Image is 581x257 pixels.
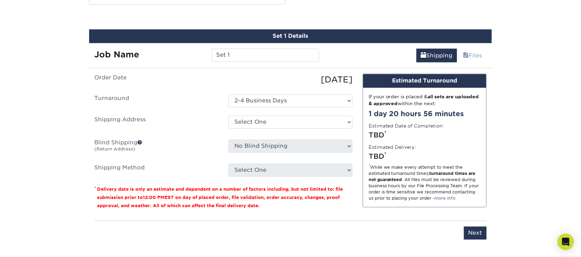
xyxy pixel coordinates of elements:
[435,196,456,201] a: more info
[369,171,476,182] strong: turnaround times are not guaranteed
[89,94,223,108] label: Turnaround
[463,53,469,59] span: files
[97,187,343,209] small: Delivery date is only an estimate and dependent on a number of factors including, but not limited...
[369,109,481,119] div: 1 day 20 hours 56 minutes
[369,144,416,151] label: Estimated Delivery:
[369,130,481,141] div: TBD
[459,49,487,63] a: Files
[464,227,487,240] input: Next
[94,147,135,152] small: (Return Address)
[369,165,481,202] div: While we make every attempt to meet the estimated turnaround times; . All files must be reviewed ...
[89,30,492,43] div: Set 1 Details
[369,123,444,130] label: Estimated Date of Completion:
[421,53,426,59] span: shipping
[89,140,223,156] label: Blind Shipping
[223,74,358,86] div: [DATE]
[558,234,574,250] div: Open Intercom Messenger
[89,164,223,177] label: Shipping Method
[89,74,223,86] label: Order Date
[369,93,481,108] div: If your order is placed & within the next:
[369,152,481,162] div: TBD
[143,195,165,200] span: 12:00 PM
[416,49,457,63] a: Shipping
[94,50,139,60] strong: Job Name
[89,116,223,132] label: Shipping Address
[363,74,486,88] div: Estimated Turnaround
[212,49,319,62] input: Enter a job name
